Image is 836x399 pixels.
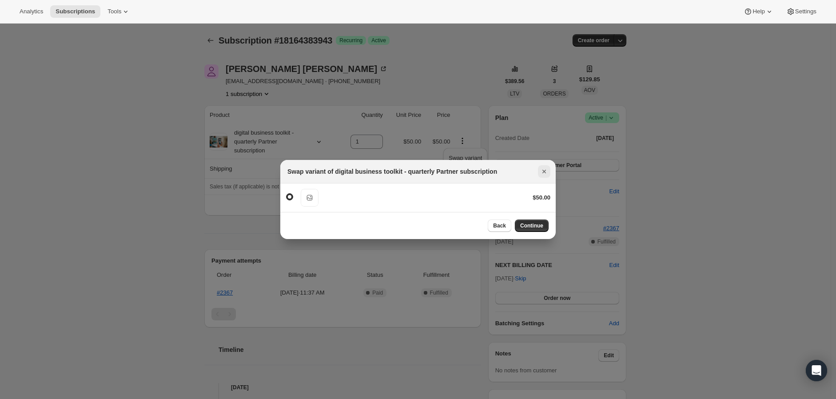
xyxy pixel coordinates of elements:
[781,5,822,18] button: Settings
[50,5,100,18] button: Subscriptions
[806,360,827,381] div: Open Intercom Messenger
[56,8,95,15] span: Subscriptions
[287,167,497,176] h2: Swap variant of digital business toolkit - quarterly Partner subscription
[738,5,779,18] button: Help
[14,5,48,18] button: Analytics
[107,8,121,15] span: Tools
[488,219,511,232] button: Back
[795,8,816,15] span: Settings
[515,219,549,232] button: Continue
[102,5,135,18] button: Tools
[20,8,43,15] span: Analytics
[538,165,550,178] button: Close
[520,222,543,229] span: Continue
[493,222,506,229] span: Back
[752,8,764,15] span: Help
[533,193,550,202] div: $50.00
